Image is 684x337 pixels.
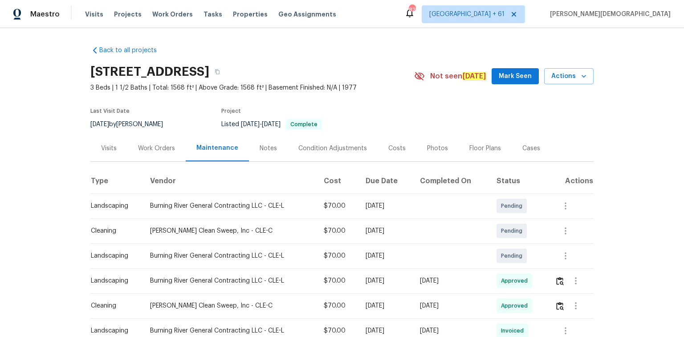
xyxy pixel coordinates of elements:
[462,72,486,80] em: [DATE]
[91,276,136,285] div: Landscaping
[150,251,309,260] div: Burning River General Contracting LLC - CLE-L
[233,10,268,19] span: Properties
[114,10,142,19] span: Projects
[492,68,539,85] button: Mark Seen
[366,226,406,235] div: [DATE]
[429,10,505,19] span: [GEOGRAPHIC_DATA] + 61
[278,10,336,19] span: Geo Assignments
[90,46,176,55] a: Back to all projects
[150,301,309,310] div: [PERSON_NAME] Clean Sweep, Inc - CLE-C
[101,144,117,153] div: Visits
[556,277,564,285] img: Review Icon
[555,295,565,316] button: Review Icon
[324,301,352,310] div: $70.00
[427,144,448,153] div: Photos
[91,326,136,335] div: Landscaping
[241,121,281,127] span: -
[209,64,225,80] button: Copy Address
[241,121,260,127] span: [DATE]
[501,301,531,310] span: Approved
[420,326,482,335] div: [DATE]
[262,121,281,127] span: [DATE]
[501,226,526,235] span: Pending
[90,119,174,130] div: by [PERSON_NAME]
[501,326,527,335] span: Invoiced
[489,168,548,193] th: Status
[430,72,486,81] span: Not seen
[324,226,352,235] div: $70.00
[91,201,136,210] div: Landscaping
[366,251,406,260] div: [DATE]
[91,301,136,310] div: Cleaning
[409,5,415,14] div: 825
[546,10,671,19] span: [PERSON_NAME][DEMOGRAPHIC_DATA]
[90,168,143,193] th: Type
[469,144,501,153] div: Floor Plans
[413,168,489,193] th: Completed On
[324,251,352,260] div: $70.00
[90,121,109,127] span: [DATE]
[30,10,60,19] span: Maestro
[90,108,130,114] span: Last Visit Date
[366,276,406,285] div: [DATE]
[150,326,309,335] div: Burning River General Contracting LLC - CLE-L
[204,11,222,17] span: Tasks
[260,144,277,153] div: Notes
[551,71,586,82] span: Actions
[138,144,175,153] div: Work Orders
[499,71,532,82] span: Mark Seen
[555,270,565,292] button: Review Icon
[324,326,352,335] div: $70.00
[388,144,406,153] div: Costs
[298,144,367,153] div: Condition Adjustments
[366,326,406,335] div: [DATE]
[501,276,531,285] span: Approved
[91,226,136,235] div: Cleaning
[366,301,406,310] div: [DATE]
[548,168,594,193] th: Actions
[501,201,526,210] span: Pending
[420,301,482,310] div: [DATE]
[556,302,564,310] img: Review Icon
[150,276,309,285] div: Burning River General Contracting LLC - CLE-L
[221,108,241,114] span: Project
[420,276,482,285] div: [DATE]
[152,10,193,19] span: Work Orders
[501,251,526,260] span: Pending
[196,144,238,152] div: Maintenance
[150,201,309,210] div: Burning River General Contracting LLC - CLE-L
[85,10,103,19] span: Visits
[544,68,594,85] button: Actions
[91,251,136,260] div: Landscaping
[221,121,322,127] span: Listed
[317,168,359,193] th: Cost
[522,144,540,153] div: Cases
[324,276,352,285] div: $70.00
[287,122,321,127] span: Complete
[358,168,413,193] th: Due Date
[90,67,209,76] h2: [STREET_ADDRESS]
[143,168,317,193] th: Vendor
[366,201,406,210] div: [DATE]
[324,201,352,210] div: $70.00
[150,226,309,235] div: [PERSON_NAME] Clean Sweep, Inc - CLE-C
[90,83,414,92] span: 3 Beds | 1 1/2 Baths | Total: 1568 ft² | Above Grade: 1568 ft² | Basement Finished: N/A | 1977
